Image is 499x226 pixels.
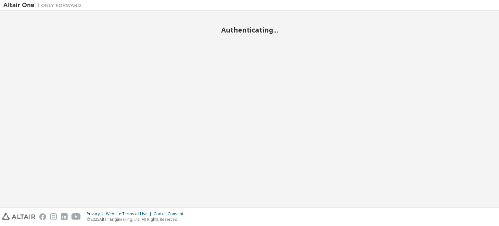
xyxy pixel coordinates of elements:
[71,213,81,220] img: youtube.svg
[87,217,187,222] p: © 2025 Altair Engineering, Inc. All Rights Reserved.
[2,213,35,220] img: altair_logo.svg
[106,211,154,217] div: Website Terms of Use
[3,2,84,8] img: Altair One
[87,211,106,217] div: Privacy
[50,213,57,220] img: instagram.svg
[39,213,46,220] img: facebook.svg
[3,26,496,34] h2: Authenticating...
[154,211,187,217] div: Cookie Consent
[61,213,68,220] img: linkedin.svg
